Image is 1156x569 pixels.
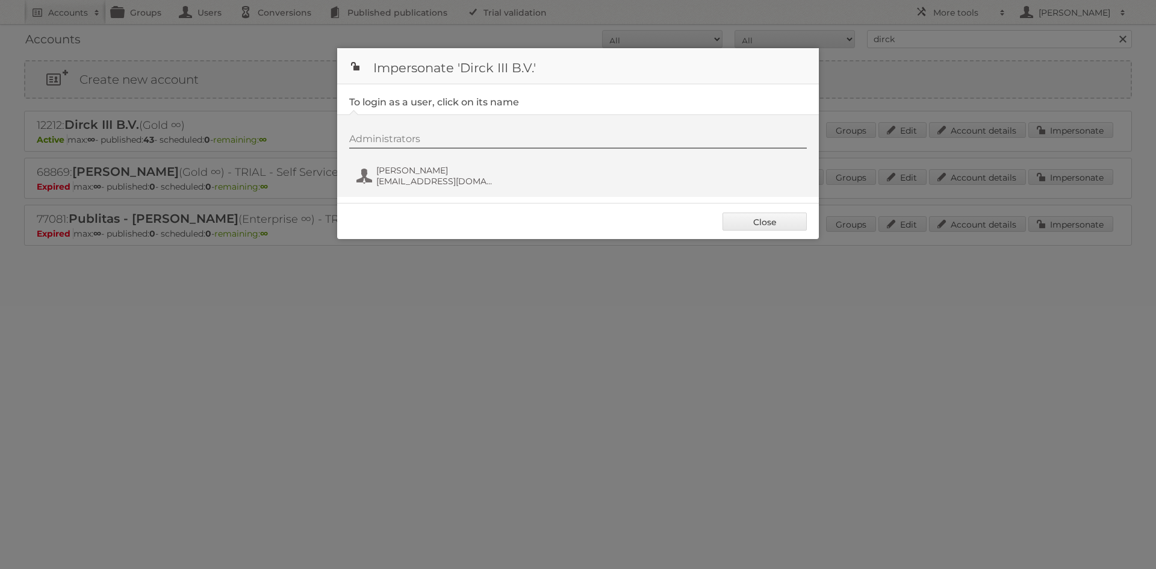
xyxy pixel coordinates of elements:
span: [EMAIL_ADDRESS][DOMAIN_NAME] [376,176,493,187]
h1: Impersonate 'Dirck III B.V.' [337,48,819,84]
a: Close [722,213,807,231]
legend: To login as a user, click on its name [349,96,519,108]
span: [PERSON_NAME] [376,165,493,176]
div: Administrators [349,133,807,149]
button: [PERSON_NAME] [EMAIL_ADDRESS][DOMAIN_NAME] [355,164,497,188]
